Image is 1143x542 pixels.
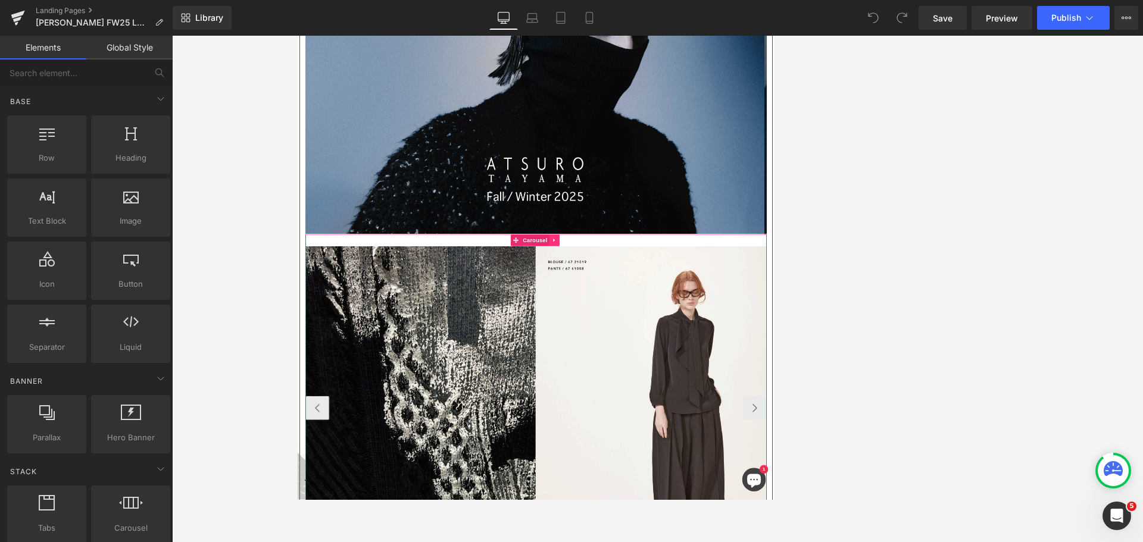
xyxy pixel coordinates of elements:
[95,431,167,444] span: Hero Banner
[986,12,1018,24] span: Preview
[11,431,83,444] span: Parallax
[11,341,83,353] span: Separator
[11,152,83,164] span: Row
[546,6,575,30] a: Tablet
[1051,13,1081,23] span: Publish
[972,6,1032,30] a: Preview
[11,278,83,290] span: Icon
[489,6,518,30] a: Desktop
[95,278,167,290] span: Button
[95,215,167,227] span: Image
[933,12,952,24] span: Save
[890,6,914,30] button: Redo
[36,6,173,15] a: Landing Pages
[1103,502,1131,530] iframe: Intercom live chat
[861,6,885,30] button: Undo
[95,522,167,534] span: Carousel
[86,36,173,59] a: Global Style
[95,152,167,164] span: Heading
[11,522,83,534] span: Tabs
[380,300,396,318] a: Expand / Collapse
[36,18,150,27] span: [PERSON_NAME] FW25 LOOKBOOK
[337,300,380,318] span: Carousel
[1114,6,1138,30] button: More
[173,6,232,30] a: New Library
[1127,502,1136,511] span: 5
[9,96,32,107] span: Base
[11,215,83,227] span: Text Block
[195,12,223,23] span: Library
[518,6,546,30] a: Laptop
[575,6,604,30] a: Mobile
[95,341,167,353] span: Liquid
[9,375,44,387] span: Banner
[1037,6,1110,30] button: Publish
[9,466,38,477] span: Stack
